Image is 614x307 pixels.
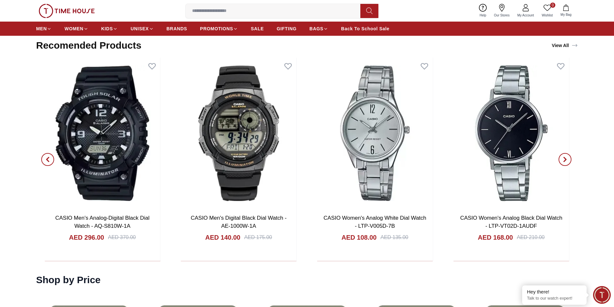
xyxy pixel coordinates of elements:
[478,233,513,242] h4: AED 168.00
[205,233,240,242] h4: AED 140.00
[527,296,582,301] p: Talk to our watch expert!
[101,25,113,32] span: KIDS
[341,23,389,34] a: Back To School Sale
[251,23,264,34] a: SALE
[341,25,389,32] span: Back To School Sale
[277,25,297,32] span: GIFTING
[381,234,408,241] div: AED 135.00
[64,23,88,34] a: WOMEN
[527,289,582,295] div: Hey there!
[492,13,512,18] span: Our Stores
[191,215,287,229] a: CASIO Men's Digital Black Dial Watch - AE-1000W-1A
[244,234,272,241] div: AED 175.00
[200,25,233,32] span: PROMOTIONS
[309,25,323,32] span: BAGS
[593,286,611,304] div: Chat Widget
[477,13,489,18] span: Help
[36,274,101,286] h2: Shop by Price
[131,25,149,32] span: UNISEX
[39,4,95,18] img: ...
[453,58,569,209] img: CASIO Women's Analog Black Dial Watch - LTP-VT02D-1AUDF
[517,234,544,241] div: AED 210.00
[200,23,238,34] a: PROMOTIONS
[277,23,297,34] a: GIFTING
[101,23,118,34] a: KIDS
[167,25,187,32] span: BRANDS
[36,23,52,34] a: MEN
[550,3,555,8] span: 0
[55,215,150,229] a: CASIO Men's Analog-Digital Black Dial Watch - AQ-S810W-1A
[309,23,328,34] a: BAGS
[539,13,555,18] span: Wishlist
[167,23,187,34] a: BRANDS
[551,41,579,50] a: View All
[181,58,297,209] img: CASIO Men's Digital Black Dial Watch - AE-1000W-1A
[476,3,490,19] a: Help
[490,3,513,19] a: Our Stores
[557,3,575,18] button: My Bag
[44,58,160,209] img: CASIO Men's Analog-Digital Black Dial Watch - AQ-S810W-1A
[69,233,104,242] h4: AED 296.00
[558,12,574,17] span: My Bag
[460,215,562,229] a: CASIO Women's Analog Black Dial Watch - LTP-VT02D-1AUDF
[64,25,83,32] span: WOMEN
[317,58,433,209] img: CASIO Women's Analog White Dial Watch - LTP-V005D-7B
[108,234,136,241] div: AED 370.00
[251,25,264,32] span: SALE
[538,3,557,19] a: 0Wishlist
[36,40,141,51] h2: Recomended Products
[324,215,426,229] a: CASIO Women's Analog White Dial Watch - LTP-V005D-7B
[342,233,377,242] h4: AED 108.00
[36,25,47,32] span: MEN
[131,23,153,34] a: UNISEX
[515,13,537,18] span: My Account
